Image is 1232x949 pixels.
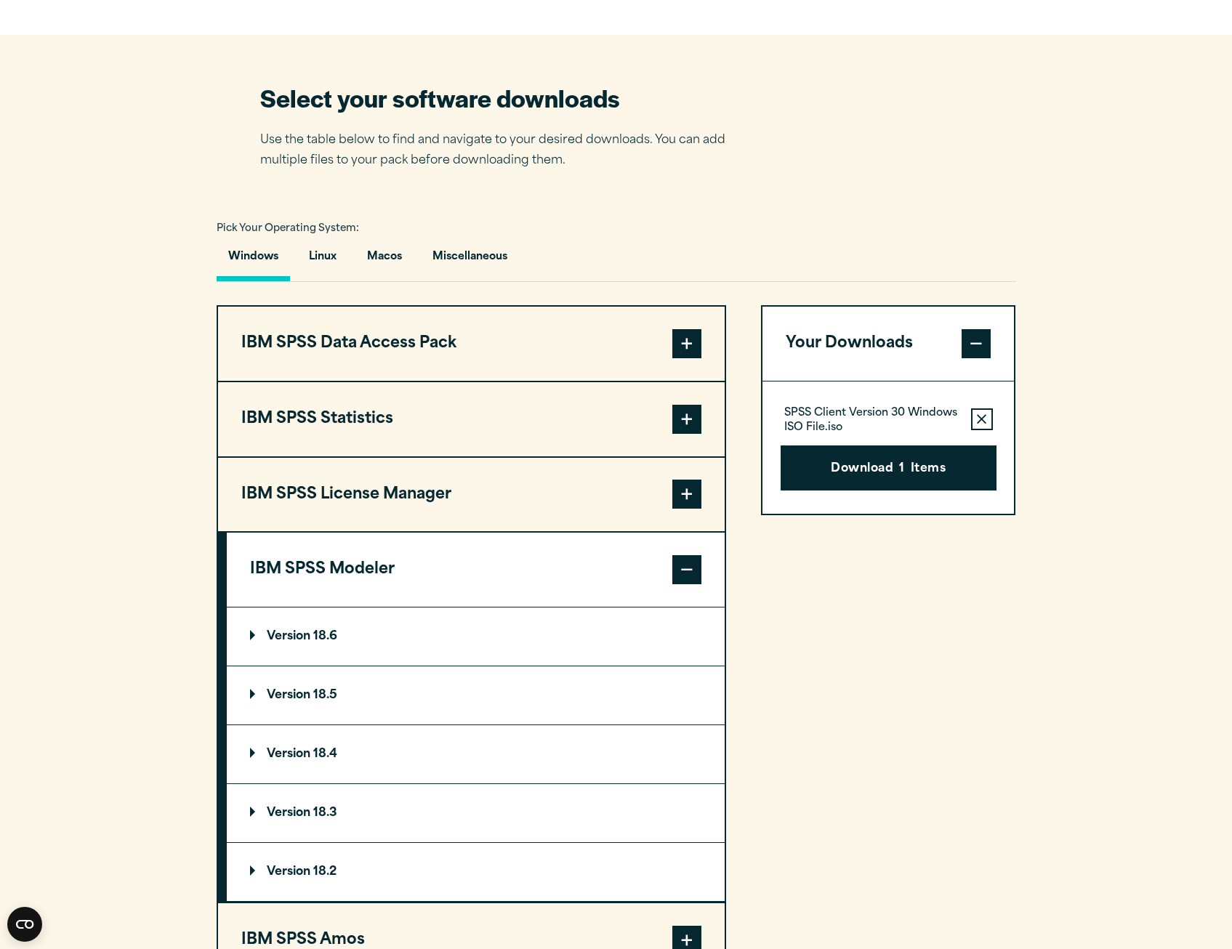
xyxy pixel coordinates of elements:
summary: Version 18.6 [227,607,725,666]
button: IBM SPSS Statistics [218,382,725,456]
p: SPSS Client Version 30 Windows ISO File.iso [784,406,959,435]
summary: Version 18.4 [227,725,725,783]
span: 1 [899,460,904,479]
p: Version 18.3 [250,807,337,819]
summary: Version 18.5 [227,666,725,724]
button: IBM SPSS Modeler [227,533,725,607]
p: Version 18.5 [250,690,337,701]
button: Macos [355,240,414,281]
span: Pick Your Operating System: [217,224,359,233]
button: IBM SPSS Data Access Pack [218,307,725,381]
h2: Select your software downloads [260,81,747,114]
button: Windows [217,240,290,281]
button: Linux [297,240,348,281]
button: IBM SPSS License Manager [218,458,725,532]
p: Version 18.4 [250,748,337,760]
summary: Version 18.3 [227,784,725,842]
summary: Version 18.2 [227,843,725,901]
div: IBM SPSS Modeler [227,607,725,902]
p: Version 18.6 [250,631,337,642]
p: Version 18.2 [250,866,337,878]
button: Miscellaneous [421,240,519,281]
button: Download1Items [781,445,997,490]
button: Open CMP widget [7,907,42,942]
p: Use the table below to find and navigate to your desired downloads. You can add multiple files to... [260,130,747,172]
div: Your Downloads [762,381,1015,514]
button: Your Downloads [762,307,1015,381]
